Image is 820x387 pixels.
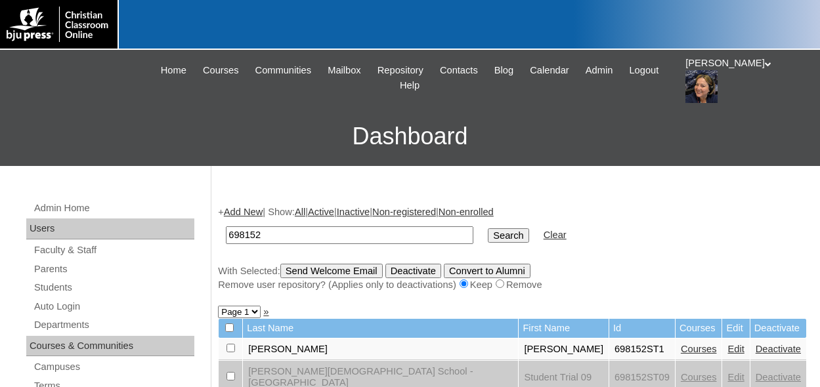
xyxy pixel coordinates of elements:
a: Blog [488,63,520,78]
img: Evelyn Torres-Lopez [685,70,718,103]
td: Deactivate [750,319,806,338]
a: » [263,306,269,317]
a: Deactivate [756,372,801,382]
td: Courses [676,319,722,338]
span: Mailbox [328,63,361,78]
input: Search [226,226,473,244]
a: Calendar [523,63,575,78]
div: Remove user repository? (Applies only to deactivations) Keep Remove [218,278,807,292]
a: Courses [681,372,717,382]
a: Add New [224,207,263,217]
a: Help [393,78,426,93]
h3: Dashboard [7,107,813,166]
td: First Name [519,319,609,338]
span: Logout [629,63,658,78]
td: [PERSON_NAME] [519,338,609,361]
a: Departments [33,317,194,333]
input: Convert to Alumni [444,264,530,278]
a: Parents [33,261,194,277]
a: Students [33,279,194,296]
a: Admin [579,63,620,78]
a: Repository [371,63,430,78]
span: Home [161,63,186,78]
a: Edit [727,344,744,354]
td: Last Name [243,319,518,338]
a: Admin Home [33,200,194,216]
a: Non-enrolled [439,207,494,217]
a: Deactivate [756,344,801,354]
a: Courses [196,63,246,78]
div: Courses & Communities [26,336,194,357]
a: Clear [544,230,567,240]
span: Repository [378,63,423,78]
div: [PERSON_NAME] [685,56,807,103]
input: Deactivate [385,264,441,278]
span: Calendar [530,63,569,78]
span: Communities [255,63,312,78]
td: Edit [722,319,749,338]
a: Active [308,207,334,217]
a: Communities [249,63,318,78]
div: With Selected: [218,264,807,292]
div: Users [26,218,194,239]
a: Mailbox [321,63,368,78]
a: Logout [622,63,665,78]
td: [PERSON_NAME] [243,338,518,361]
a: Faculty & Staff [33,242,194,258]
input: Send Welcome Email [280,264,383,278]
td: 698152ST1 [609,338,675,361]
input: Search [488,228,529,243]
span: Contacts [440,63,478,78]
img: logo-white.png [7,7,111,42]
a: Non-registered [372,207,436,217]
span: Blog [494,63,513,78]
div: + | Show: | | | | [218,205,807,292]
a: Contacts [433,63,485,78]
a: Campuses [33,359,194,375]
a: Edit [727,372,744,382]
span: Help [400,78,420,93]
a: Inactive [337,207,370,217]
span: Courses [203,63,239,78]
a: Courses [681,344,717,354]
td: Id [609,319,675,338]
a: Auto Login [33,298,194,315]
a: Home [154,63,193,78]
a: All [295,207,305,217]
span: Admin [586,63,613,78]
